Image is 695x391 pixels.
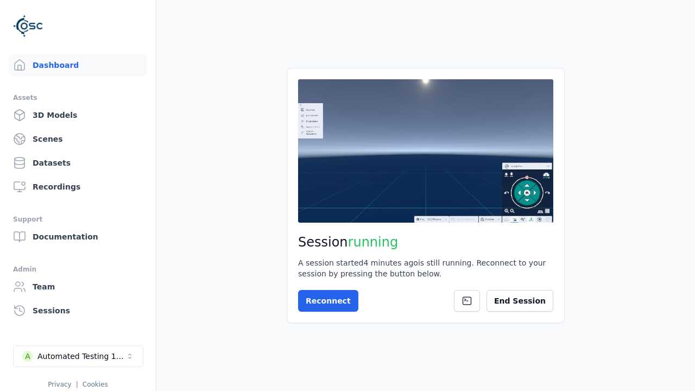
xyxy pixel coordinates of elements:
span: | [76,381,78,388]
button: End Session [486,290,553,312]
a: Dashboard [9,54,147,76]
button: Select a workspace [13,345,143,367]
span: running [348,235,399,250]
div: Admin [13,263,143,276]
a: Scenes [9,128,147,150]
a: Datasets [9,152,147,174]
div: Assets [13,91,143,104]
div: A session started 4 minutes ago is still running. Reconnect to your session by pressing the butto... [298,257,553,279]
a: Privacy [48,381,71,388]
div: Automated Testing 1 - Playwright [37,351,125,362]
div: Support [13,213,143,226]
a: Documentation [9,226,147,248]
a: Cookies [83,381,108,388]
a: Team [9,276,147,298]
img: Logo [13,11,43,41]
div: A [22,351,33,362]
h2: Session [298,234,553,251]
button: Reconnect [298,290,358,312]
a: Recordings [9,176,147,198]
a: Sessions [9,300,147,321]
a: 3D Models [9,104,147,126]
